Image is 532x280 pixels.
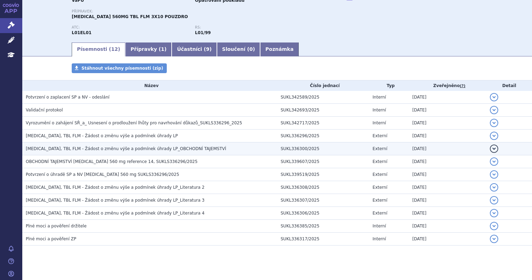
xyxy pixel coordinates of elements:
[72,30,92,35] strong: IBRUTINIB
[409,155,486,168] td: [DATE]
[260,42,299,56] a: Poznámka
[409,194,486,207] td: [DATE]
[277,194,369,207] td: SUKL336307/2025
[490,209,498,217] button: detail
[161,46,164,52] span: 1
[490,119,498,127] button: detail
[26,211,204,216] span: IMBRUVICA, TBL FLM - Žádost o změnu výše a podmínek úhrady LP_Literatura 4
[277,207,369,220] td: SUKL336306/2025
[172,42,217,56] a: Účastníci (9)
[72,9,318,14] p: Přípravek:
[217,42,260,56] a: Sloučení (0)
[125,42,172,56] a: Přípravky (1)
[373,120,386,125] span: Interní
[277,91,369,104] td: SUKL342589/2025
[26,224,87,228] span: Plné moci a pověření držitele
[26,185,204,190] span: IMBRUVICA, TBL FLM - Žádost o změnu výše a podmínek úhrady LP_Literatura 2
[409,104,486,117] td: [DATE]
[26,172,179,177] span: Potvrzení o úhradě SP a NV Imbruvica 560 mg SUKLS336296/2025
[409,181,486,194] td: [DATE]
[373,133,387,138] span: Externí
[490,157,498,166] button: detail
[490,235,498,243] button: detail
[72,14,188,19] span: [MEDICAL_DATA] 560MG TBL FLM 3X10 POUZDRO
[409,207,486,220] td: [DATE]
[22,80,277,91] th: Název
[409,233,486,246] td: [DATE]
[490,183,498,192] button: detail
[490,196,498,204] button: detail
[490,132,498,140] button: detail
[373,146,387,151] span: Externí
[277,220,369,233] td: SUKL336385/2025
[277,168,369,181] td: SUKL339519/2025
[111,46,118,52] span: 12
[373,95,386,100] span: Interní
[72,63,167,73] a: Stáhnout všechny písemnosti (zip)
[460,84,465,88] abbr: (?)
[490,93,498,101] button: detail
[490,222,498,230] button: detail
[373,172,387,177] span: Externí
[26,236,76,241] span: Plné moci a pověření ZP
[26,159,197,164] span: OBCHODNÍ TAJEMSTVÍ Imbruvica 560 mg reference 14, SUKLS336296/2025
[486,80,532,91] th: Detail
[373,236,386,241] span: Interní
[277,104,369,117] td: SUKL342693/2025
[490,106,498,114] button: detail
[26,133,178,138] span: IMBRUVICA, TBL FLM - Žádost o změnu výše a podmínek úhrady LP
[373,198,387,203] span: Externí
[373,108,386,112] span: Interní
[26,95,109,100] span: Potvrzení o zaplacení SP a NV - odeslání
[277,130,369,142] td: SUKL336296/2025
[277,142,369,155] td: SUKL336300/2025
[72,42,125,56] a: Písemnosti (12)
[206,46,210,52] span: 9
[409,117,486,130] td: [DATE]
[409,168,486,181] td: [DATE]
[26,108,63,112] span: Validační protokol
[409,142,486,155] td: [DATE]
[195,30,211,35] strong: ibrutinib
[490,145,498,153] button: detail
[409,220,486,233] td: [DATE]
[277,80,369,91] th: Číslo jednací
[373,159,387,164] span: Externí
[409,91,486,104] td: [DATE]
[373,211,387,216] span: Externí
[26,146,226,151] span: IMBRUVICA, TBL FLM - Žádost o změnu výše a podmínek úhrady LP_OBCHODNÍ TAJEMSTVÍ
[277,155,369,168] td: SUKL339607/2025
[26,198,204,203] span: IMBRUVICA, TBL FLM - Žádost o změnu výše a podmínek úhrady LP_Literatura 3
[195,25,311,30] p: RS:
[490,170,498,179] button: detail
[81,66,163,71] span: Stáhnout všechny písemnosti (zip)
[277,117,369,130] td: SUKL342717/2025
[369,80,409,91] th: Typ
[249,46,253,52] span: 0
[277,181,369,194] td: SUKL336308/2025
[26,120,242,125] span: Vyrozumění o zahájení SŘ_a_ Usnesení o prodloužení lhůty pro navrhování důkazů_SUKLS336296_2025
[277,233,369,246] td: SUKL336317/2025
[409,80,486,91] th: Zveřejněno
[373,224,386,228] span: Interní
[409,130,486,142] td: [DATE]
[72,25,188,30] p: ATC:
[373,185,387,190] span: Externí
